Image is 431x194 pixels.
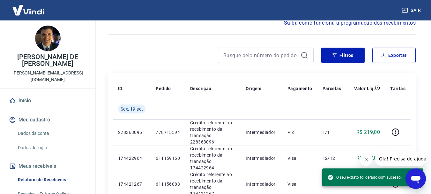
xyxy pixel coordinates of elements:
[405,168,426,189] iframe: Botão para abrir a janela de mensagens
[323,129,341,136] p: 1/1
[4,4,54,10] span: Olá! Precisa de ajuda?
[15,127,88,140] a: Dados da conta
[287,129,312,136] p: Pix
[356,128,380,136] p: R$ 219,00
[156,129,180,136] p: 778715594
[246,85,261,92] p: Origem
[156,181,180,187] p: 611156088
[5,70,90,83] p: [PERSON_NAME][EMAIL_ADDRESS][DOMAIN_NAME]
[321,48,365,63] button: Filtros
[35,26,61,51] img: 5e91cf49-b3fc-4707-920e-8798aac3982a.jpeg
[360,153,373,166] iframe: Fechar mensagem
[8,159,88,173] button: Meus recebíveis
[118,181,145,187] p: 174421267
[15,173,88,186] a: Relatório de Recebíveis
[121,106,143,112] span: Sex, 19 set
[118,85,123,92] p: ID
[118,129,145,136] p: 228363096
[246,129,277,136] p: Intermediador
[284,19,416,27] a: Saiba como funciona a programação dos recebimentos
[356,154,380,162] p: R$ 107,01
[400,4,423,16] button: Sair
[287,181,312,187] p: Visa
[8,94,88,108] a: Início
[246,181,277,187] p: Intermediador
[375,152,426,166] iframe: Mensagem da empresa
[287,85,312,92] p: Pagamento
[15,141,88,154] a: Dados de login
[327,174,402,181] span: O seu extrato foi gerado com sucesso!
[372,48,416,63] button: Exportar
[323,155,341,161] p: 12/12
[5,54,90,67] p: [PERSON_NAME] DE [PERSON_NAME]
[223,50,298,60] input: Busque pelo número do pedido
[354,85,375,92] p: Valor Líq.
[190,85,212,92] p: Descrição
[287,155,312,161] p: Visa
[8,113,88,127] button: Meu cadastro
[8,0,49,20] img: Vindi
[156,155,180,161] p: 611159160
[246,155,277,161] p: Intermediador
[156,85,171,92] p: Pedido
[390,85,405,92] p: Tarifas
[118,155,145,161] p: 174422964
[323,85,341,92] p: Parcelas
[190,145,235,171] p: Crédito referente ao recebimento da transação 174422964
[190,120,235,145] p: Crédito referente ao recebimento da transação 228363096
